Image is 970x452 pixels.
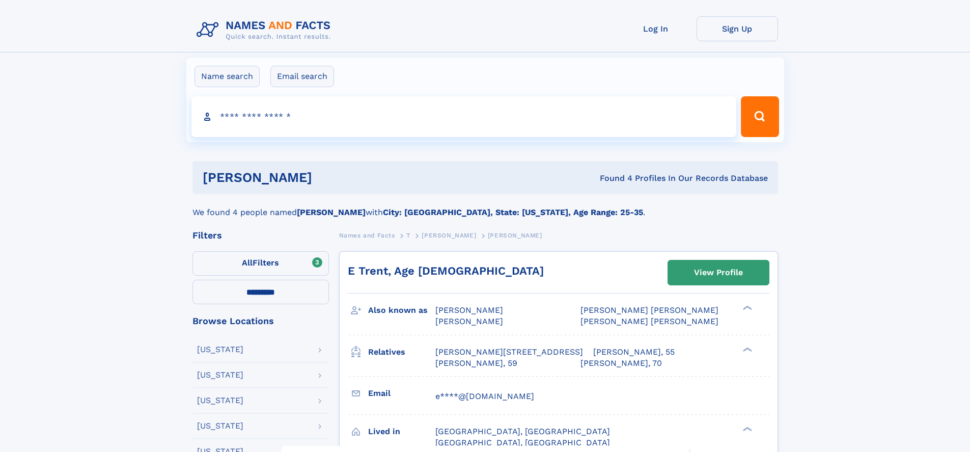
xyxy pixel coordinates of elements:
div: We found 4 people named with . [192,194,778,219]
label: Name search [195,66,260,87]
div: Filters [192,231,329,240]
span: [GEOGRAPHIC_DATA], [GEOGRAPHIC_DATA] [435,438,610,447]
a: View Profile [668,260,769,285]
div: ❯ [740,305,753,311]
a: Sign Up [697,16,778,41]
a: [PERSON_NAME] [422,229,476,242]
span: [PERSON_NAME] [PERSON_NAME] [580,316,718,326]
a: Log In [615,16,697,41]
label: Filters [192,251,329,276]
a: [PERSON_NAME], 70 [580,358,662,369]
div: [US_STATE] [197,422,243,430]
b: City: [GEOGRAPHIC_DATA], State: [US_STATE], Age Range: 25-35 [383,207,643,217]
div: ❯ [740,426,753,432]
div: Browse Locations [192,316,329,326]
span: [PERSON_NAME] [488,232,542,239]
button: Search Button [741,96,779,137]
a: [PERSON_NAME][STREET_ADDRESS] [435,347,583,358]
input: search input [191,96,737,137]
h3: Also known as [368,302,435,319]
span: [PERSON_NAME] [PERSON_NAME] [580,305,718,315]
a: [PERSON_NAME], 59 [435,358,517,369]
h3: Lived in [368,423,435,440]
img: Logo Names and Facts [192,16,339,44]
div: [US_STATE] [197,345,243,354]
a: Names and Facts [339,229,395,242]
a: [PERSON_NAME], 55 [593,347,675,358]
h3: Relatives [368,343,435,361]
h1: [PERSON_NAME] [203,171,456,184]
h3: Email [368,385,435,402]
a: E Trent, Age [DEMOGRAPHIC_DATA] [348,264,544,277]
b: [PERSON_NAME] [297,207,366,217]
span: All [242,258,253,268]
label: Email search [270,66,334,87]
div: ❯ [740,346,753,353]
a: T [406,229,410,242]
span: T [406,232,410,239]
div: [US_STATE] [197,371,243,379]
span: [PERSON_NAME] [422,232,476,239]
span: [PERSON_NAME] [435,305,503,315]
div: [US_STATE] [197,396,243,405]
span: [GEOGRAPHIC_DATA], [GEOGRAPHIC_DATA] [435,427,610,436]
div: Found 4 Profiles In Our Records Database [456,173,768,184]
div: View Profile [694,261,743,284]
span: [PERSON_NAME] [435,316,503,326]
